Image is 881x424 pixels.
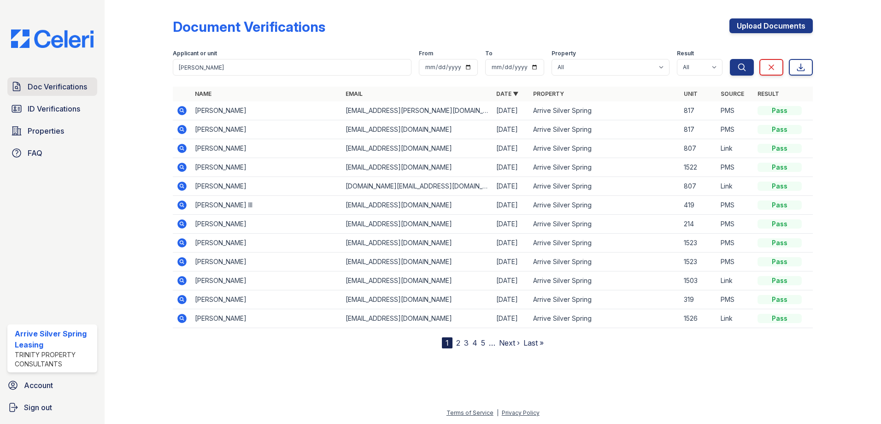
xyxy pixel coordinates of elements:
[493,196,529,215] td: [DATE]
[758,200,802,210] div: Pass
[499,338,520,347] a: Next ›
[4,398,101,417] a: Sign out
[191,309,342,328] td: [PERSON_NAME]
[191,101,342,120] td: [PERSON_NAME]
[493,158,529,177] td: [DATE]
[7,100,97,118] a: ID Verifications
[342,120,493,139] td: [EMAIL_ADDRESS][DOMAIN_NAME]
[721,90,744,97] a: Source
[758,182,802,191] div: Pass
[680,101,717,120] td: 817
[4,29,101,48] img: CE_Logo_Blue-a8612792a0a2168367f1c8372b55b34899dd931a85d93a1a3d3e32e68fde9ad4.png
[680,253,717,271] td: 1523
[717,101,754,120] td: PMS
[191,177,342,196] td: [PERSON_NAME]
[191,253,342,271] td: [PERSON_NAME]
[173,50,217,57] label: Applicant or unit
[7,144,97,162] a: FAQ
[493,101,529,120] td: [DATE]
[758,276,802,285] div: Pass
[680,309,717,328] td: 1526
[442,337,452,348] div: 1
[529,177,680,196] td: Arrive Silver Spring
[485,50,493,57] label: To
[346,90,363,97] a: Email
[191,271,342,290] td: [PERSON_NAME]
[717,253,754,271] td: PMS
[24,402,52,413] span: Sign out
[28,147,42,159] span: FAQ
[493,271,529,290] td: [DATE]
[717,120,754,139] td: PMS
[680,234,717,253] td: 1523
[680,290,717,309] td: 319
[529,101,680,120] td: Arrive Silver Spring
[472,338,477,347] a: 4
[493,234,529,253] td: [DATE]
[717,309,754,328] td: Link
[717,139,754,158] td: Link
[717,196,754,215] td: PMS
[677,50,694,57] label: Result
[493,290,529,309] td: [DATE]
[342,271,493,290] td: [EMAIL_ADDRESS][DOMAIN_NAME]
[729,18,813,33] a: Upload Documents
[758,90,779,97] a: Result
[680,196,717,215] td: 419
[15,328,94,350] div: Arrive Silver Spring Leasing
[24,380,53,391] span: Account
[493,253,529,271] td: [DATE]
[717,271,754,290] td: Link
[493,309,529,328] td: [DATE]
[28,103,80,114] span: ID Verifications
[758,238,802,247] div: Pass
[173,18,325,35] div: Document Verifications
[446,409,493,416] a: Terms of Service
[758,314,802,323] div: Pass
[684,90,698,97] a: Unit
[464,338,469,347] a: 3
[493,139,529,158] td: [DATE]
[758,257,802,266] div: Pass
[28,125,64,136] span: Properties
[680,120,717,139] td: 817
[342,101,493,120] td: [EMAIL_ADDRESS][PERSON_NAME][DOMAIN_NAME]
[529,309,680,328] td: Arrive Silver Spring
[502,409,540,416] a: Privacy Policy
[529,271,680,290] td: Arrive Silver Spring
[529,215,680,234] td: Arrive Silver Spring
[7,122,97,140] a: Properties
[552,50,576,57] label: Property
[680,271,717,290] td: 1503
[342,253,493,271] td: [EMAIL_ADDRESS][DOMAIN_NAME]
[758,144,802,153] div: Pass
[529,253,680,271] td: Arrive Silver Spring
[191,158,342,177] td: [PERSON_NAME]
[481,338,485,347] a: 5
[717,158,754,177] td: PMS
[529,120,680,139] td: Arrive Silver Spring
[717,215,754,234] td: PMS
[342,177,493,196] td: [DOMAIN_NAME][EMAIL_ADDRESS][DOMAIN_NAME]
[342,139,493,158] td: [EMAIL_ADDRESS][DOMAIN_NAME]
[28,81,87,92] span: Doc Verifications
[680,158,717,177] td: 1522
[758,125,802,134] div: Pass
[456,338,460,347] a: 2
[680,215,717,234] td: 214
[758,295,802,304] div: Pass
[342,234,493,253] td: [EMAIL_ADDRESS][DOMAIN_NAME]
[523,338,544,347] a: Last »
[342,196,493,215] td: [EMAIL_ADDRESS][DOMAIN_NAME]
[717,234,754,253] td: PMS
[529,290,680,309] td: Arrive Silver Spring
[342,215,493,234] td: [EMAIL_ADDRESS][DOMAIN_NAME]
[529,139,680,158] td: Arrive Silver Spring
[758,163,802,172] div: Pass
[496,90,518,97] a: Date ▼
[717,177,754,196] td: Link
[191,290,342,309] td: [PERSON_NAME]
[680,177,717,196] td: 807
[419,50,433,57] label: From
